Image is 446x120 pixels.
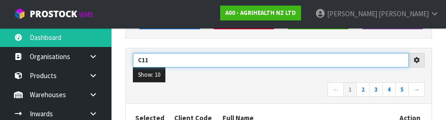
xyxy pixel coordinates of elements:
a: ← [328,82,344,97]
a: 4 [382,82,396,97]
a: A00 - AGRIHEALTH NZ LTD [220,6,301,20]
button: Show: 10 [133,67,165,82]
a: 5 [395,82,409,97]
a: 3 [369,82,383,97]
input: Search clients [133,53,409,67]
a: 1 [343,82,357,97]
strong: A00 - AGRIHEALTH NZ LTD [225,9,296,17]
nav: Page navigation [133,82,425,99]
img: cube-alt.png [14,8,26,20]
a: 2 [356,82,370,97]
span: [PERSON_NAME] [327,9,377,18]
small: WMS [79,10,93,19]
span: [PERSON_NAME] [379,9,429,18]
span: ProStock [30,8,77,20]
a: → [408,82,425,97]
